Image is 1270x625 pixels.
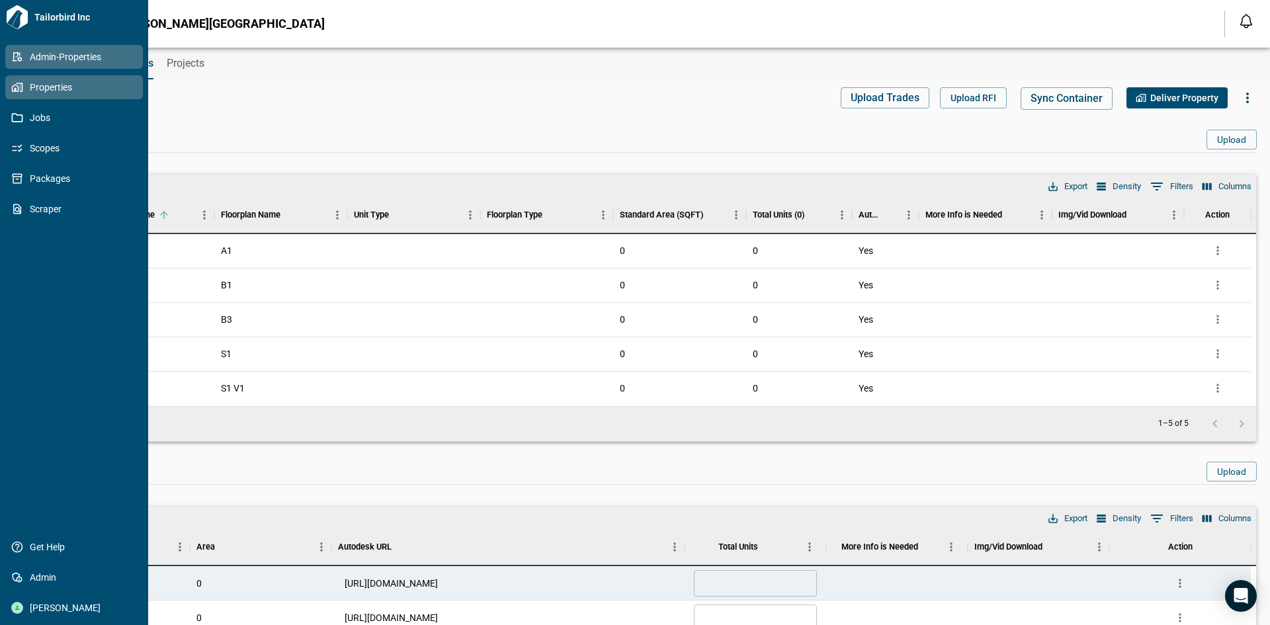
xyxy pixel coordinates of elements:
button: Sort [804,206,823,224]
div: base tabs [34,48,1270,79]
button: Upload [1206,462,1257,481]
span: Admin [23,571,130,584]
div: Img/Vid Download [974,528,1042,565]
div: Floorplan Name [214,196,347,233]
div: Floorplan Type [487,196,542,233]
button: more [1208,241,1228,261]
div: Action [1109,528,1251,565]
button: Menu [665,537,685,557]
button: Density [1093,510,1144,527]
button: Sort [1126,206,1145,224]
button: more [1208,275,1228,295]
button: Open notification feed [1236,11,1257,32]
div: Floorplan Type [480,196,613,233]
a: Packages [5,167,143,190]
div: Img/Vid Download [1058,196,1126,233]
a: [URL][DOMAIN_NAME] [345,577,438,590]
div: More Info is Needed [826,528,968,565]
span: 0 [620,278,625,292]
span: Jobs [23,111,130,124]
a: [URL][DOMAIN_NAME] [345,611,438,624]
span: 0 [753,245,758,256]
button: Sort [1002,206,1021,224]
div: Action [1205,196,1230,233]
button: Menu [899,205,919,225]
button: Export [1045,178,1091,195]
button: Show filters [1147,508,1197,529]
button: Sort [215,538,233,556]
div: Floorplan Name [221,196,280,233]
span: Packages [23,172,130,185]
div: Action [1184,196,1250,233]
button: Sort [880,206,899,224]
span: 0 [753,314,758,325]
span: [PERSON_NAME] [23,601,130,614]
button: Menu [312,537,331,557]
button: Menu [832,205,852,225]
div: Unit Type [347,196,480,233]
button: Select columns [1199,178,1255,195]
div: Standard Area (SQFT) [620,196,703,233]
button: Sort [155,206,173,224]
span: 0 [620,347,625,360]
span: Admin-Properties [23,50,130,63]
div: Autodesk URL [338,528,392,565]
a: Scopes [5,136,143,160]
div: Unit Type [354,196,389,233]
span: Deliver Property [1150,91,1218,104]
div: Action [1168,528,1193,565]
span: Projects [167,57,204,70]
button: Export [1045,510,1091,527]
button: Deliver Property [1126,87,1228,108]
button: Density [1093,178,1144,195]
div: Comercial Floorplan Name [48,196,214,233]
button: Upload Trades [841,87,929,108]
button: Sort [1042,538,1061,556]
button: Select columns [1199,510,1255,527]
span: Yes [859,244,873,257]
div: Autodesk URL [331,528,685,565]
span: Avalon Bay - [PERSON_NAME][GEOGRAPHIC_DATA] [48,17,325,30]
span: 0 [196,611,202,624]
button: Sort [392,538,410,556]
button: Show filters [1147,176,1197,197]
button: Sort [389,206,407,224]
span: 0 [620,382,625,395]
button: Menu [170,537,190,557]
button: Menu [1032,205,1052,225]
span: Yes [859,382,873,395]
span: Upload RFI [951,91,996,104]
button: Menu [941,537,961,557]
span: Yes [859,278,873,292]
span: B1 [221,278,232,292]
button: Sort [280,206,299,224]
a: Properties [5,75,143,99]
div: Img/Vid Download [968,528,1109,565]
button: Sort [542,206,561,224]
div: Img/Vid Download [1052,196,1185,233]
a: Jobs [5,106,143,130]
span: A1 [221,244,232,257]
span: Yes [859,347,873,360]
span: 0 [620,313,625,326]
span: 0 [753,383,758,394]
div: Autodesk URL Added [859,196,880,233]
span: S1 [221,347,232,360]
button: Menu [726,205,746,225]
span: 0 [620,244,625,257]
span: 0 [753,349,758,359]
span: 0 [196,577,202,590]
a: Scraper [5,197,143,221]
button: more [1208,378,1228,398]
button: Menu [800,537,820,557]
div: Total Units [685,528,826,565]
div: More Info is Needed [919,196,1052,233]
p: 1–5 of 5 [1158,419,1189,428]
button: more [1208,310,1228,329]
button: Upload [1206,130,1257,149]
span: Scopes [23,142,130,155]
button: Sort [703,206,722,224]
button: Sort [758,538,777,556]
div: Total Units (0) [746,196,853,233]
div: Open Intercom Messenger [1225,580,1257,612]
